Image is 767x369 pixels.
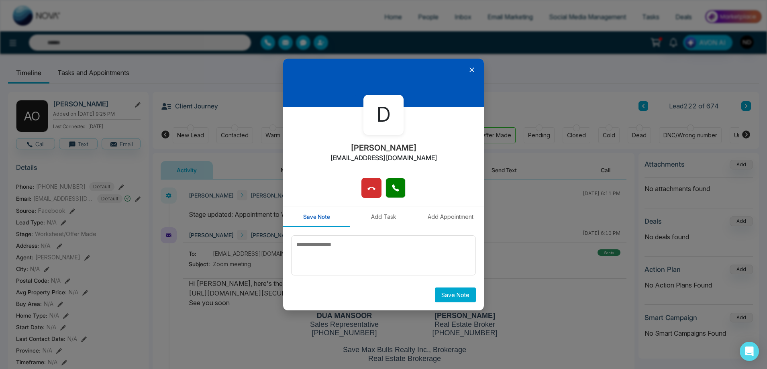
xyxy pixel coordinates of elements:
h2: [EMAIL_ADDRESS][DOMAIN_NAME] [330,154,437,162]
button: Add Appointment [417,206,484,227]
button: Save Note [435,287,476,302]
button: Add Task [350,206,417,227]
div: Open Intercom Messenger [740,342,759,361]
span: D [377,100,390,130]
h2: [PERSON_NAME] [351,143,417,153]
button: Save Note [283,206,350,227]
